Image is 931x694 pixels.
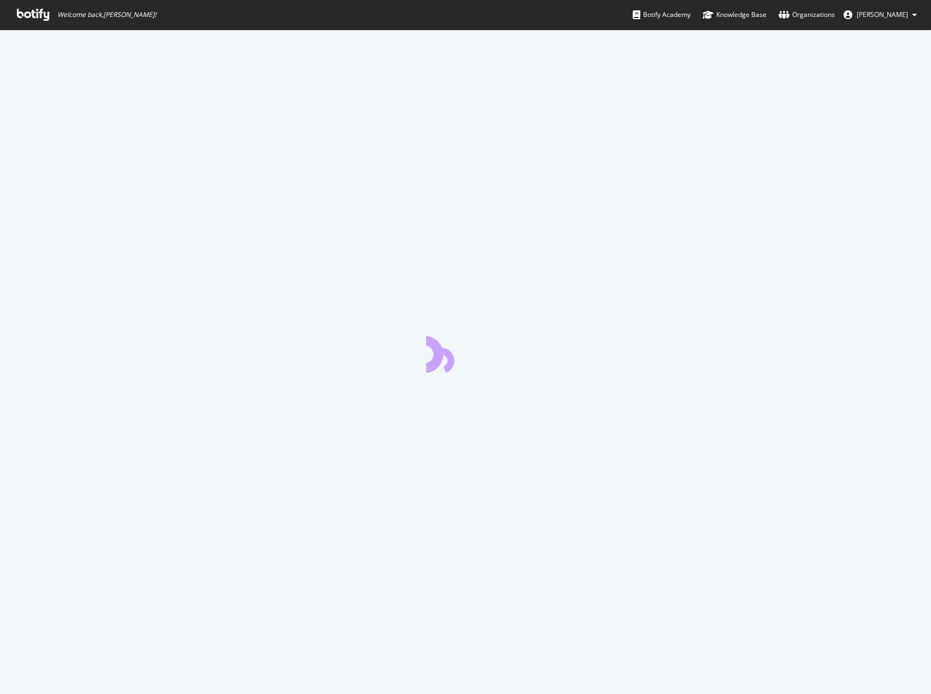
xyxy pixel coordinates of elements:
[835,6,926,23] button: [PERSON_NAME]
[703,9,767,20] div: Knowledge Base
[57,10,156,19] span: Welcome back, [PERSON_NAME] !
[857,10,908,19] span: Anja Alling
[633,9,691,20] div: Botify Academy
[779,9,835,20] div: Organizations
[426,333,505,373] div: animation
